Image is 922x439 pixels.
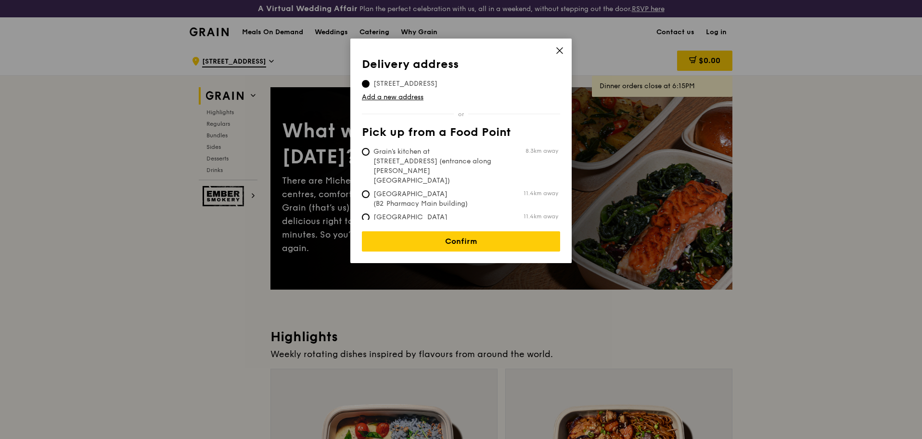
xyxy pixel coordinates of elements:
[362,93,560,102] a: Add a new address
[362,58,560,75] th: Delivery address
[362,80,370,88] input: [STREET_ADDRESS]
[362,213,370,221] input: [GEOGRAPHIC_DATA] (Level 1 [PERSON_NAME] block drop-off point)11.4km away
[524,189,558,197] span: 11.4km away
[362,213,505,241] span: [GEOGRAPHIC_DATA] (Level 1 [PERSON_NAME] block drop-off point)
[362,189,505,209] span: [GEOGRAPHIC_DATA] (B2 Pharmacy Main building)
[362,79,449,89] span: [STREET_ADDRESS]
[362,147,505,186] span: Grain's kitchen at [STREET_ADDRESS] (entrance along [PERSON_NAME][GEOGRAPHIC_DATA])
[524,213,558,220] span: 11.4km away
[362,190,370,198] input: [GEOGRAPHIC_DATA] (B2 Pharmacy Main building)11.4km away
[362,231,560,252] a: Confirm
[525,147,558,155] span: 8.3km away
[362,126,560,143] th: Pick up from a Food Point
[362,148,370,156] input: Grain's kitchen at [STREET_ADDRESS] (entrance along [PERSON_NAME][GEOGRAPHIC_DATA])8.3km away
